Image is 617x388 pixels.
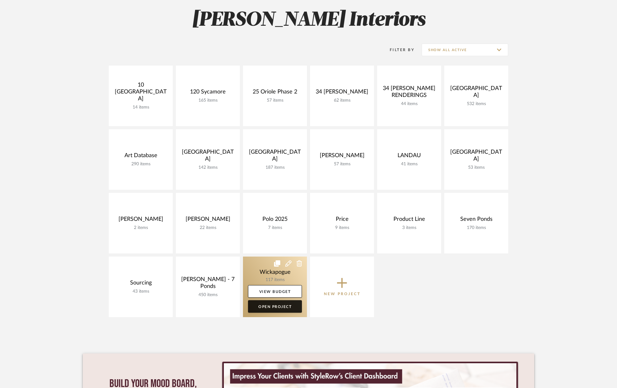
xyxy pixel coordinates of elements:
[181,98,235,103] div: 165 items
[449,225,503,231] div: 170 items
[382,152,436,162] div: LANDAU
[114,225,168,231] div: 2 items
[248,285,302,298] a: View Budget
[248,216,302,225] div: Polo 2025
[449,85,503,101] div: [GEOGRAPHIC_DATA]
[114,289,168,294] div: 43 items
[114,162,168,167] div: 290 items
[315,88,369,98] div: 34 [PERSON_NAME]
[114,279,168,289] div: Sourcing
[315,216,369,225] div: Price
[248,300,302,313] a: Open Project
[382,225,436,231] div: 3 items
[324,291,361,297] p: New Project
[382,85,436,101] div: 34 [PERSON_NAME] RENDERINGS
[181,149,235,165] div: [GEOGRAPHIC_DATA]
[181,216,235,225] div: [PERSON_NAME]
[315,152,369,162] div: [PERSON_NAME]
[181,88,235,98] div: 120 Sycamore
[248,225,302,231] div: 7 items
[248,149,302,165] div: [GEOGRAPHIC_DATA]
[382,216,436,225] div: Product Line
[248,98,302,103] div: 57 items
[83,8,534,32] h2: [PERSON_NAME] Interiors
[114,152,168,162] div: Art Database
[181,292,235,298] div: 450 items
[449,101,503,107] div: 532 items
[382,47,414,53] div: Filter By
[315,225,369,231] div: 9 items
[248,88,302,98] div: 25 Oriole Phase 2
[114,105,168,110] div: 14 items
[382,162,436,167] div: 41 items
[181,165,235,170] div: 142 items
[181,276,235,292] div: [PERSON_NAME] - 7 Ponds
[449,216,503,225] div: Seven Ponds
[315,98,369,103] div: 62 items
[310,257,374,317] button: New Project
[382,101,436,107] div: 44 items
[315,162,369,167] div: 57 items
[248,165,302,170] div: 187 items
[449,149,503,165] div: [GEOGRAPHIC_DATA]
[449,165,503,170] div: 53 items
[114,216,168,225] div: [PERSON_NAME]
[181,225,235,231] div: 22 items
[114,82,168,105] div: 10 [GEOGRAPHIC_DATA]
